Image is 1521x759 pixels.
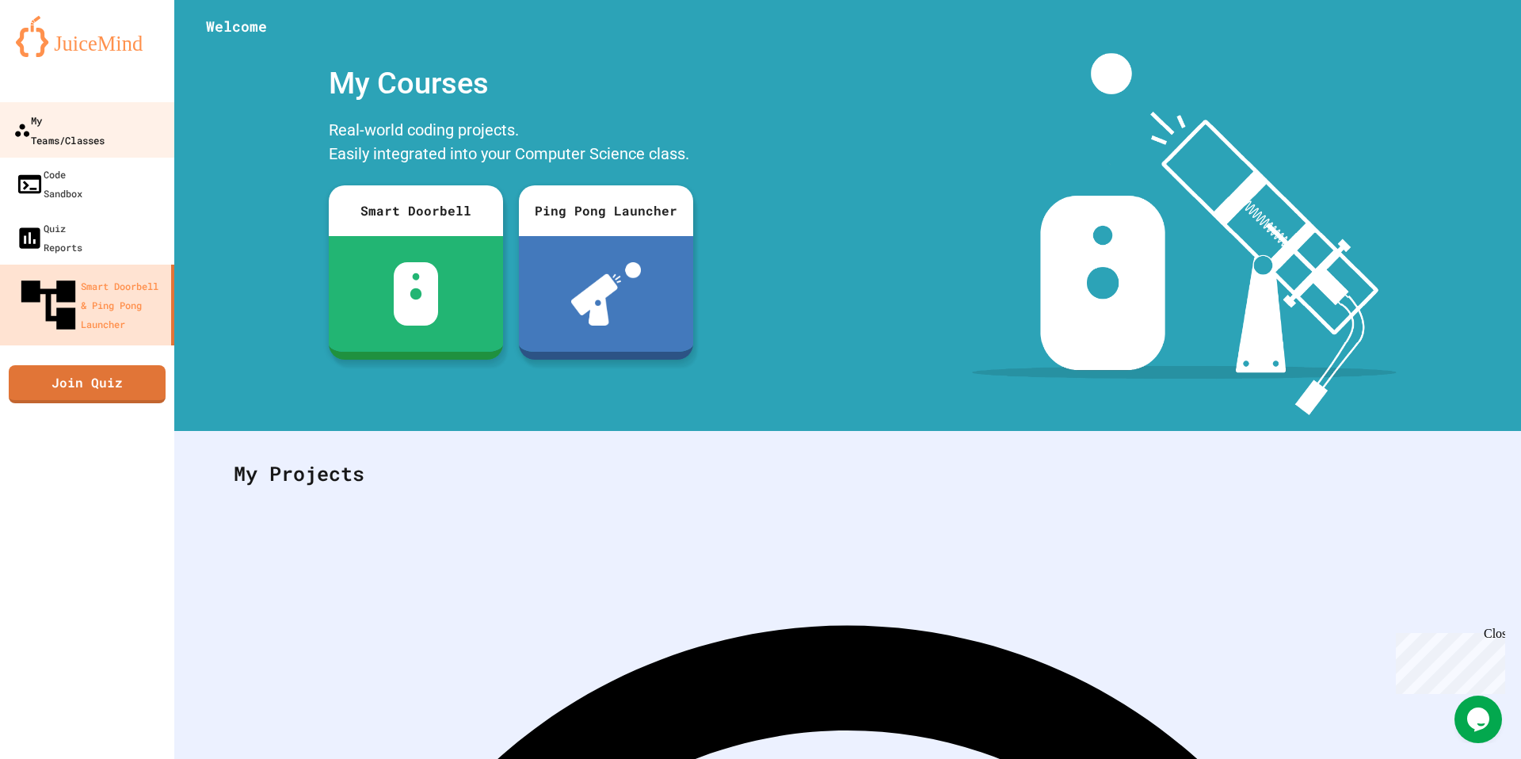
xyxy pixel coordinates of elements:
[13,110,105,149] div: My Teams/Classes
[9,365,166,403] a: Join Quiz
[6,6,109,101] div: Chat with us now!Close
[1389,627,1505,694] iframe: chat widget
[394,262,439,326] img: sdb-white.svg
[321,114,701,174] div: Real-world coding projects. Easily integrated into your Computer Science class.
[329,185,503,236] div: Smart Doorbell
[571,262,642,326] img: ppl-with-ball.png
[16,165,82,203] div: Code Sandbox
[16,219,82,257] div: Quiz Reports
[16,273,165,338] div: Smart Doorbell & Ping Pong Launcher
[1454,696,1505,743] iframe: chat widget
[519,185,693,236] div: Ping Pong Launcher
[321,53,701,114] div: My Courses
[16,16,158,57] img: logo-orange.svg
[972,53,1397,415] img: banner-image-my-projects.png
[218,443,1477,505] div: My Projects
